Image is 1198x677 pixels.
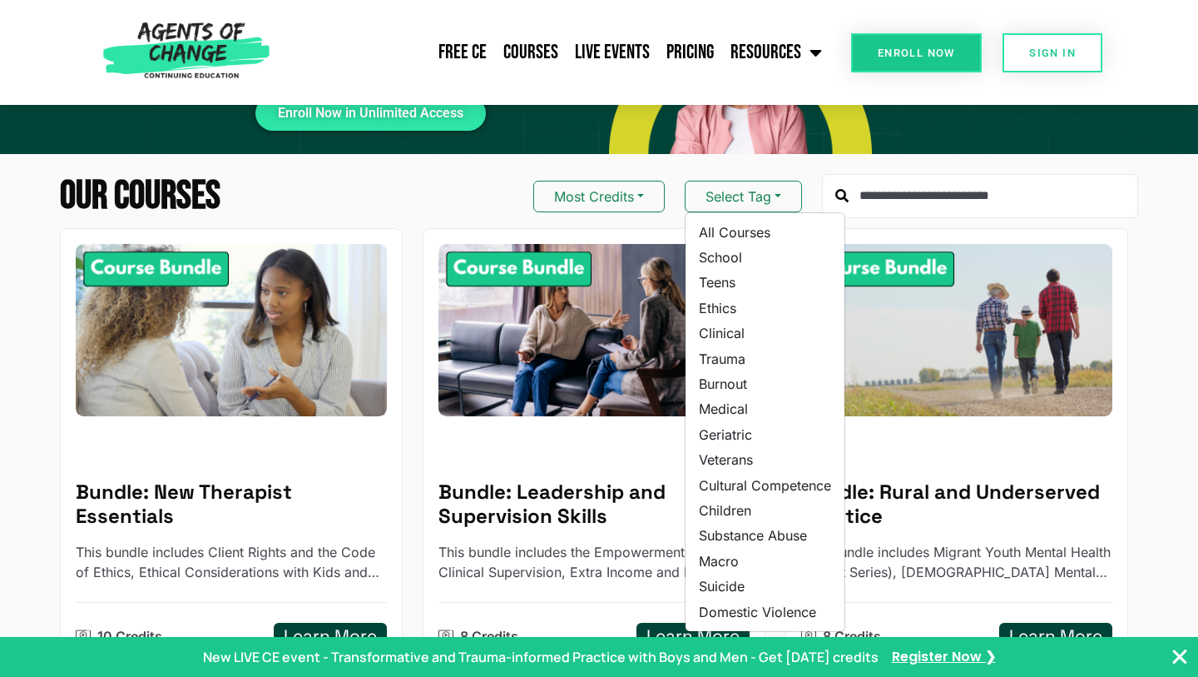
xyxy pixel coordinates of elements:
p: This bundle includes the Empowerment Model of Clinical Supervision, Extra Income and Business Ski... [438,542,750,582]
h5: Bundle: Leadership and Supervision Skills [438,480,750,529]
h5: Bundle: New Therapist Essentials [76,480,387,529]
a: Macro [686,549,844,574]
a: Trauma [686,346,844,371]
a: All Courses [686,220,844,245]
h5: Learn More [284,626,377,647]
a: Cultural Competence [686,473,844,498]
a: Free CE [430,32,495,73]
p: 8 Credits [460,626,518,646]
a: Geriatric [686,422,844,447]
p: This bundle includes Client Rights and the Code of Ethics, Ethical Considerations with Kids and T... [76,542,387,582]
h5: Bundle: Rural and Underserved Practice [801,480,1112,529]
a: New Therapist Essentials - 10 Credit CE BundleBundle: New Therapist EssentialsThis bundle include... [60,228,403,665]
a: Pricing [658,32,722,73]
p: This bundle includes Migrant Youth Mental Health (3-Part Series), Native American Mental Health, ... [801,542,1112,582]
span: Enroll Now in Unlimited Access [278,109,463,117]
a: Enroll Now in Unlimited Access [255,96,486,131]
a: Ethics [686,296,844,321]
img: Rural and Underserved Practice - 8 Credit CE Bundle [801,244,1112,416]
a: Leadership and Supervision Skills - 8 Credit CE BundleBundle: Leadership and Supervision SkillsTh... [423,228,765,665]
a: Resources [722,32,830,73]
a: Domestic Violence [686,600,844,625]
a: Register Now ❯ [892,648,996,666]
h5: Learn More [1009,626,1102,647]
button: Select Tag [685,181,802,212]
a: Enroll Now [851,33,982,72]
span: Enroll Now [878,47,955,58]
a: SIGN IN [1002,33,1102,72]
a: Children [686,498,844,523]
a: Veterans [686,447,844,472]
nav: Menu [277,32,831,73]
a: Substance Abuse [686,523,844,548]
h2: Our Courses [60,177,220,217]
img: Leadership and Supervision Skills - 8 Credit CE Bundle [438,244,750,416]
a: Clinical [686,321,844,346]
h5: Learn More [646,626,740,647]
button: Close Banner [1170,647,1190,667]
p: 8 Credits [823,626,881,646]
a: School [686,245,844,270]
img: New Therapist Essentials - 10 Credit CE Bundle [76,244,387,416]
a: Rural and Underserved Practice - 8 Credit CE BundleBundle: Rural and Underserved PracticeThis bun... [785,228,1128,665]
a: Teens [686,270,844,295]
span: SIGN IN [1029,47,1076,58]
a: Medical [686,396,844,421]
a: Burnout [686,371,844,396]
a: Courses [495,32,567,73]
a: Live Events [567,32,658,73]
p: 10 Credits [97,626,162,646]
p: New LIVE CE event - Transformative and Trauma-informed Practice with Boys and Men - Get [DATE] cr... [203,647,879,667]
button: Most Credits [533,181,665,212]
a: Suicide [686,574,844,599]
